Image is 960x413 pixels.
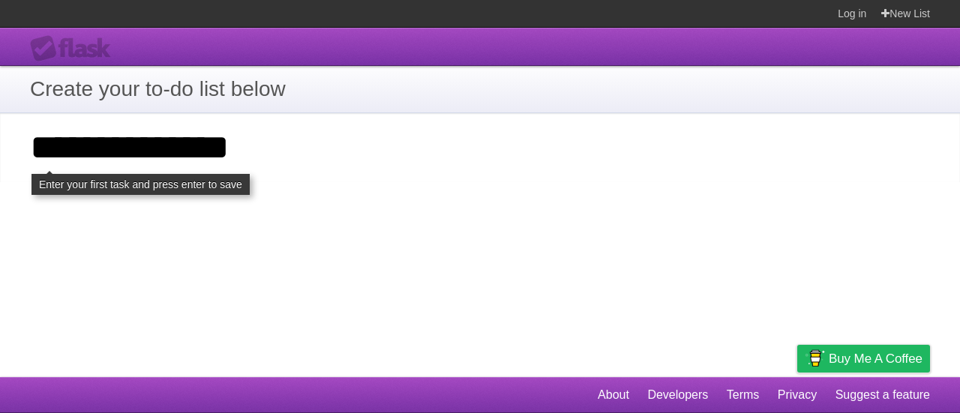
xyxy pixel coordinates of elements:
[727,381,760,409] a: Terms
[797,345,930,373] a: Buy me a coffee
[805,346,825,371] img: Buy me a coffee
[647,381,708,409] a: Developers
[598,381,629,409] a: About
[835,381,930,409] a: Suggest a feature
[30,73,930,105] h1: Create your to-do list below
[30,35,120,62] div: Flask
[829,346,922,372] span: Buy me a coffee
[778,381,817,409] a: Privacy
